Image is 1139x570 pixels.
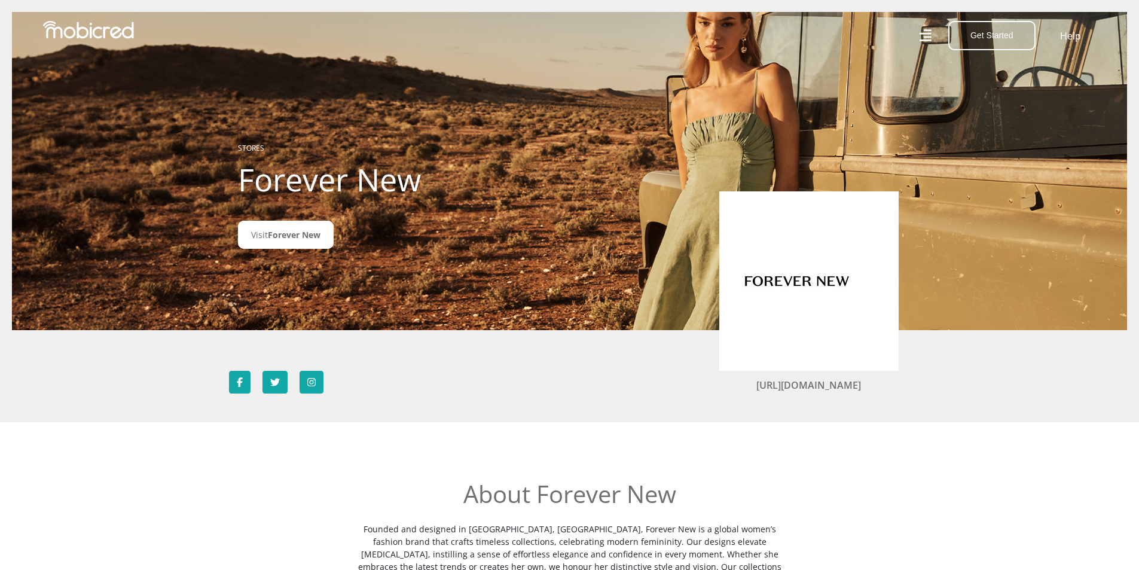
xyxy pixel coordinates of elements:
[43,21,134,39] img: Mobicred
[352,480,788,508] h2: About Forever New
[948,21,1036,50] button: Get Started
[238,161,504,198] h1: Forever New
[238,143,264,153] a: STORES
[300,371,323,394] a: Follow Forever New on Instagram
[756,379,861,392] a: [URL][DOMAIN_NAME]
[229,371,251,394] a: Follow Forever New on Facebook
[262,371,288,394] a: Follow Forever New on Twitter
[238,221,334,249] a: VisitForever New
[1059,28,1082,44] a: Help
[737,221,857,341] img: Forever New
[268,229,320,240] span: Forever New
